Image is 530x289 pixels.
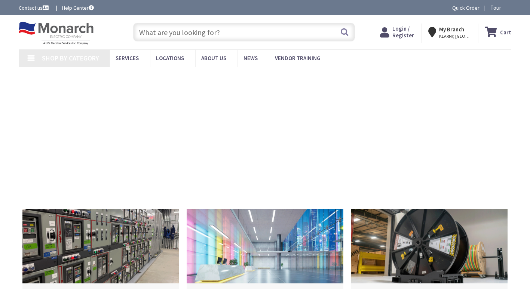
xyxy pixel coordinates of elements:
a: Contact us [19,4,50,12]
span: Services [116,55,139,62]
strong: Cart [500,25,511,39]
span: Vendor Training [275,55,321,62]
a: Quick Order [452,4,480,12]
span: Tour [490,4,509,11]
input: What are you looking for? [133,23,355,41]
span: KEARNY, [GEOGRAPHIC_DATA] [439,33,471,39]
span: News [243,55,258,62]
a: Cart [485,25,511,39]
span: Login / Register [392,25,414,39]
span: About Us [201,55,226,62]
a: Login / Register [380,25,414,39]
a: Help Center [62,4,94,12]
img: Monarch Electric Company [19,22,94,45]
strong: My Branch [439,26,464,33]
span: Locations [156,55,184,62]
span: Shop By Category [42,54,99,62]
div: My Branch KEARNY, [GEOGRAPHIC_DATA] [428,25,471,39]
